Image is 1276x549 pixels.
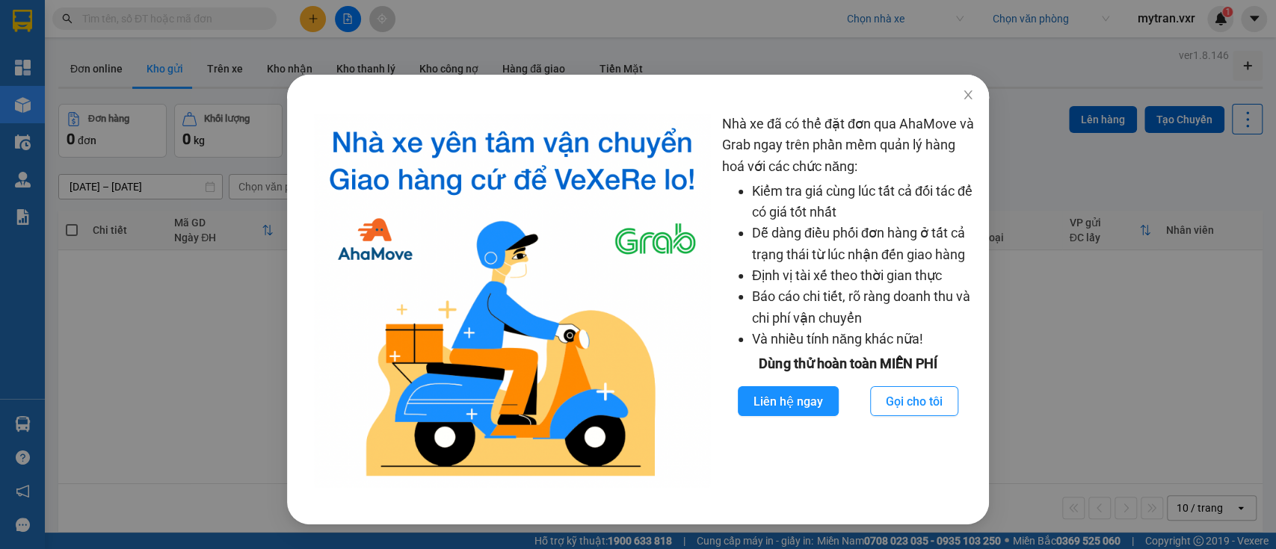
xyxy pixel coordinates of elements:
[752,286,974,329] li: Báo cáo chi tiết, rõ ràng doanh thu và chi phí vận chuyển
[870,386,958,416] button: Gọi cho tôi
[722,114,974,487] div: Nhà xe đã có thể đặt đơn qua AhaMove và Grab ngay trên phần mềm quản lý hàng hoá với các chức năng:
[738,386,839,416] button: Liên hệ ngay
[886,392,943,411] span: Gọi cho tôi
[752,265,974,286] li: Định vị tài xế theo thời gian thực
[752,329,974,350] li: Và nhiều tính năng khác nữa!
[752,223,974,265] li: Dễ dàng điều phối đơn hàng ở tất cả trạng thái từ lúc nhận đến giao hàng
[753,392,823,411] span: Liên hệ ngay
[722,353,974,374] div: Dùng thử hoàn toàn MIỄN PHÍ
[962,89,974,101] span: close
[947,75,989,117] button: Close
[314,114,710,487] img: logo
[752,181,974,223] li: Kiểm tra giá cùng lúc tất cả đối tác để có giá tốt nhất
